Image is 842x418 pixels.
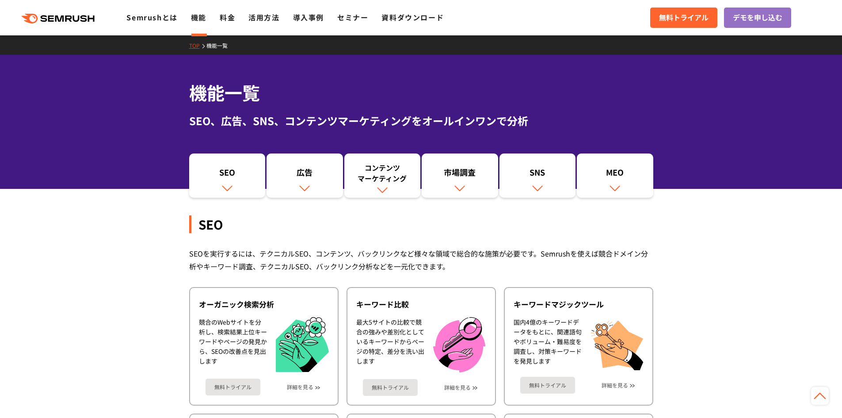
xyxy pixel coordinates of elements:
[189,215,653,233] div: SEO
[577,153,653,198] a: MEO
[514,317,582,370] div: 国内4億のキーワードデータをもとに、関連語句やボリューム・難易度を調査し、対策キーワードを発見します
[126,12,177,23] a: Semrushとは
[733,12,782,23] span: デモを申し込む
[356,317,424,372] div: 最大5サイトの比較で競合の強みや差別化としているキーワードからページの特定、差分を洗い出します
[504,167,571,182] div: SNS
[189,80,653,106] h1: 機能一覧
[520,377,575,394] a: 無料トライアル
[724,8,791,28] a: デモを申し込む
[337,12,368,23] a: セミナー
[267,153,343,198] a: 広告
[363,379,418,396] a: 無料トライアル
[444,384,471,391] a: 詳細を見る
[433,317,485,372] img: キーワード比較
[602,382,628,388] a: 詳細を見る
[191,12,206,23] a: 機能
[422,153,498,198] a: 市場調査
[199,317,267,372] div: 競合のWebサイトを分析し、検索結果上位キーワードやページの発見から、SEOの改善点を見出します
[220,12,235,23] a: 料金
[287,384,313,390] a: 詳細を見る
[650,8,717,28] a: 無料トライアル
[349,162,416,184] div: コンテンツ マーケティング
[248,12,279,23] a: 活用方法
[189,153,266,198] a: SEO
[356,299,486,310] div: キーワード比較
[206,42,234,49] a: 機能一覧
[271,167,339,182] div: 広告
[591,317,644,370] img: キーワードマジックツール
[344,153,421,198] a: コンテンツマーケティング
[499,153,576,198] a: SNS
[763,383,832,408] iframe: Help widget launcher
[276,317,329,372] img: オーガニック検索分析
[514,299,644,310] div: キーワードマジックツール
[194,167,261,182] div: SEO
[581,167,649,182] div: MEO
[381,12,444,23] a: 資料ダウンロード
[189,247,653,273] div: SEOを実行するには、テクニカルSEO、コンテンツ、バックリンクなど様々な領域で総合的な施策が必要です。Semrushを使えば競合ドメイン分析やキーワード調査、テクニカルSEO、バックリンク分析...
[206,379,260,395] a: 無料トライアル
[189,113,653,129] div: SEO、広告、SNS、コンテンツマーケティングをオールインワンで分析
[659,12,709,23] span: 無料トライアル
[199,299,329,310] div: オーガニック検索分析
[426,167,494,182] div: 市場調査
[189,42,206,49] a: TOP
[293,12,324,23] a: 導入事例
